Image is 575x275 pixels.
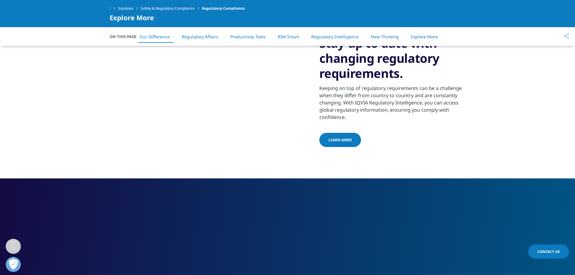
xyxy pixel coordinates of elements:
[319,36,466,81] h3: Stay up to date with changing regulatory requirements.
[122,31,298,144] img: businesswoman using smart phone in the city
[182,34,218,40] a: Regulatory Affairs
[6,257,21,272] button: Open Preferences
[328,137,352,142] span: Learn more
[528,245,569,259] a: Contact Us
[411,34,438,40] a: Explore More
[278,34,299,40] a: RIM Smart
[141,3,202,14] a: Safety & Regulatory Compliance
[110,14,154,21] span: Explore More
[319,81,466,121] div: Keeping on top of regulatory requirements can be a challenge when they differ from country to cou...
[537,249,560,254] span: Contact Us
[230,34,266,40] a: Productivity Tools
[139,34,170,40] a: Our Difference
[118,3,141,14] a: Solutions
[311,34,359,40] a: Regulatory Intelligence
[371,34,399,40] a: New Thinking
[110,34,143,40] span: On This Page
[202,3,245,14] span: Regulatory Compliance
[319,133,361,147] a: Learn more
